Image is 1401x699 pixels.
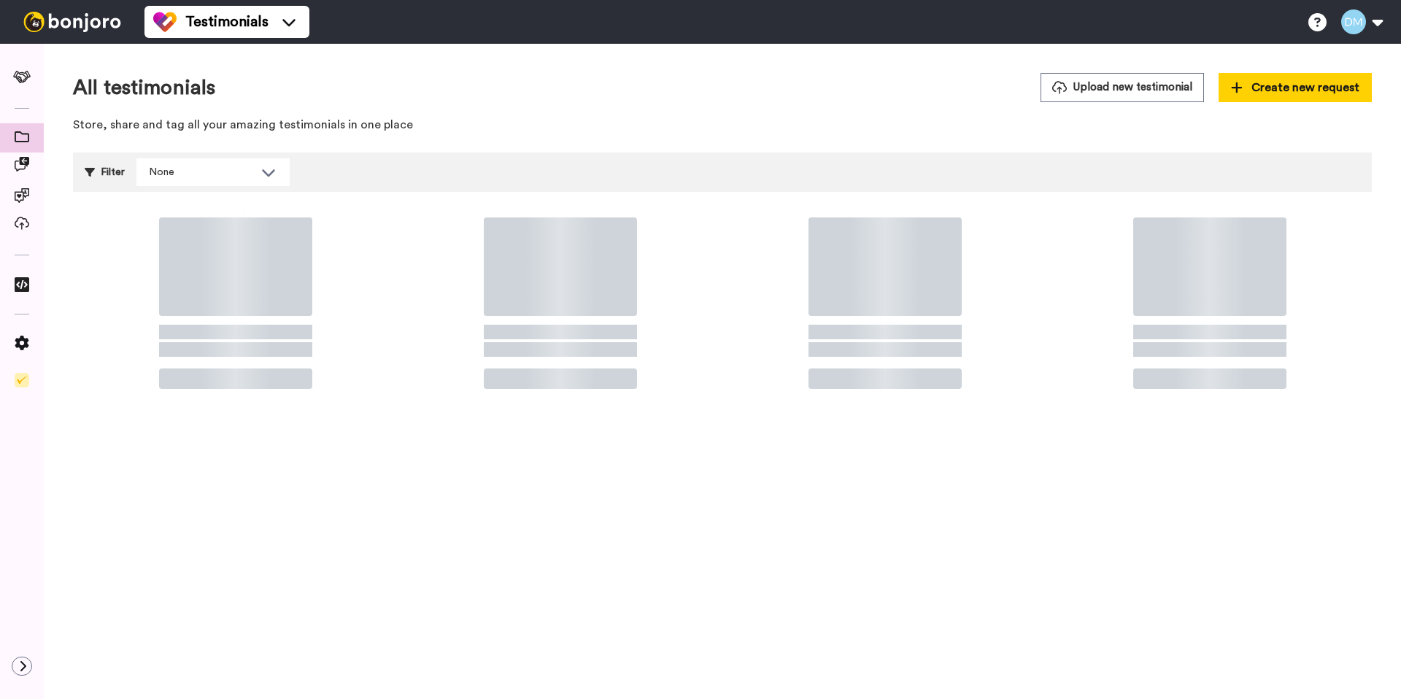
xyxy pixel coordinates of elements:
button: Create new request [1219,73,1372,102]
p: Store, share and tag all your amazing testimonials in one place [73,117,1372,134]
div: None [149,165,254,179]
img: tm-color.svg [153,10,177,34]
span: Create new request [1231,79,1359,96]
img: Checklist.svg [15,373,29,387]
span: Testimonials [185,12,269,32]
h1: All testimonials [73,77,215,99]
div: Filter [85,158,125,186]
button: Upload new testimonial [1041,73,1204,101]
img: bj-logo-header-white.svg [18,12,127,32]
